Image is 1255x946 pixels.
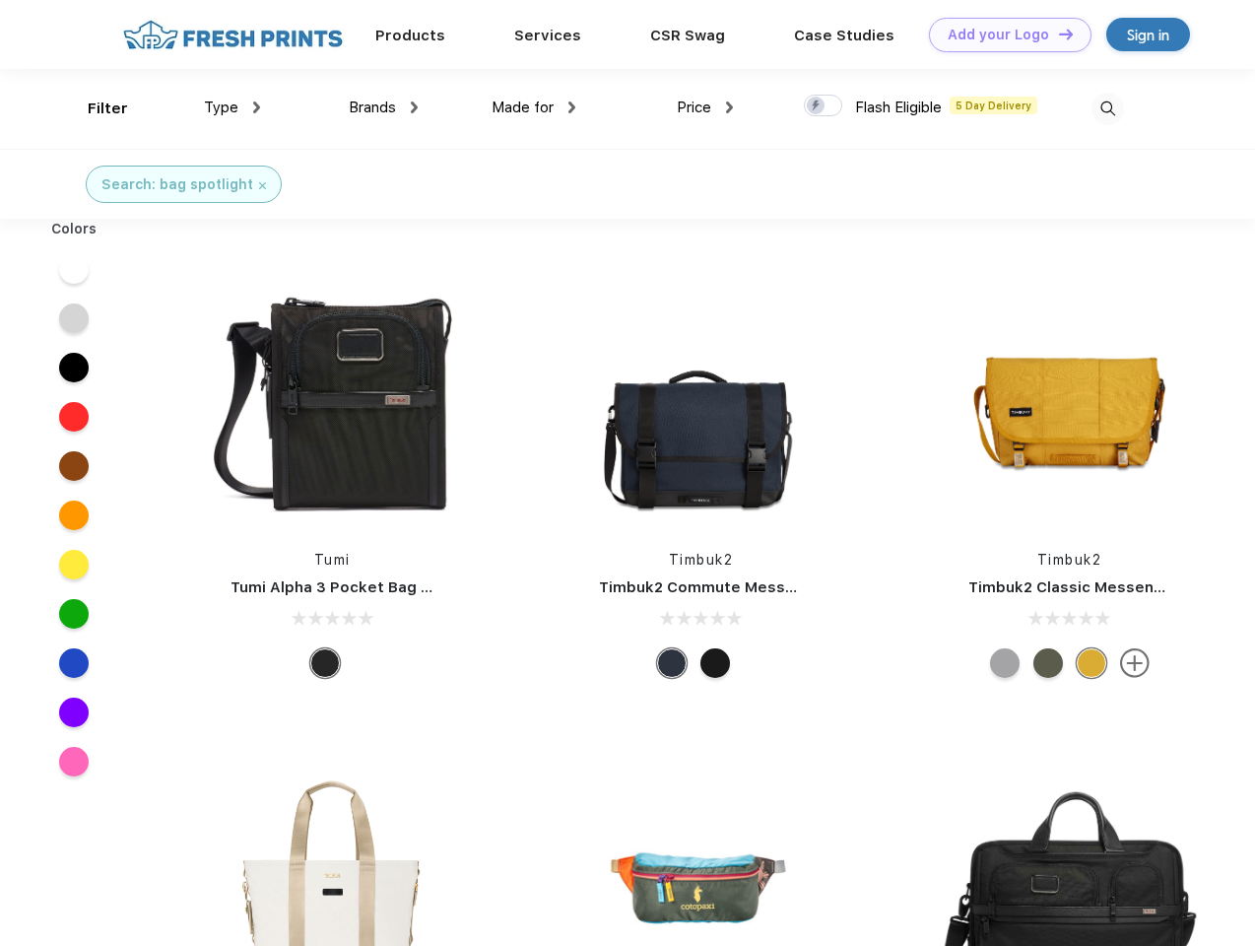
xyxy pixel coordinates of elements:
a: Products [375,27,445,44]
img: desktop_search.svg [1091,93,1124,125]
div: Sign in [1127,24,1169,46]
div: Colors [36,219,112,239]
img: filter_cancel.svg [259,182,266,189]
span: Type [204,99,238,116]
a: Timbuk2 [669,552,734,568]
img: func=resize&h=266 [939,268,1201,530]
a: Timbuk2 [1037,552,1102,568]
a: Timbuk2 Classic Messenger Bag [968,578,1213,596]
span: 5 Day Delivery [950,97,1037,114]
img: dropdown.png [253,101,260,113]
div: Eco Amber [1077,648,1106,678]
img: dropdown.png [411,101,418,113]
a: Timbuk2 Commute Messenger Bag [599,578,863,596]
img: dropdown.png [726,101,733,113]
img: func=resize&h=266 [201,268,463,530]
div: Black [310,648,340,678]
img: DT [1059,29,1073,39]
div: Eco Rind Pop [990,648,1020,678]
a: Tumi [314,552,351,568]
span: Flash Eligible [855,99,942,116]
span: Made for [492,99,554,116]
div: Search: bag spotlight [101,174,253,195]
img: dropdown.png [568,101,575,113]
div: Add your Logo [948,27,1049,43]
a: Sign in [1106,18,1190,51]
span: Price [677,99,711,116]
div: Eco Nautical [657,648,687,678]
img: more.svg [1120,648,1150,678]
div: Eco Black [700,648,730,678]
div: Filter [88,98,128,120]
a: Tumi Alpha 3 Pocket Bag Small [231,578,461,596]
img: fo%20logo%202.webp [117,18,349,52]
img: func=resize&h=266 [569,268,831,530]
div: Eco Army [1033,648,1063,678]
span: Brands [349,99,396,116]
